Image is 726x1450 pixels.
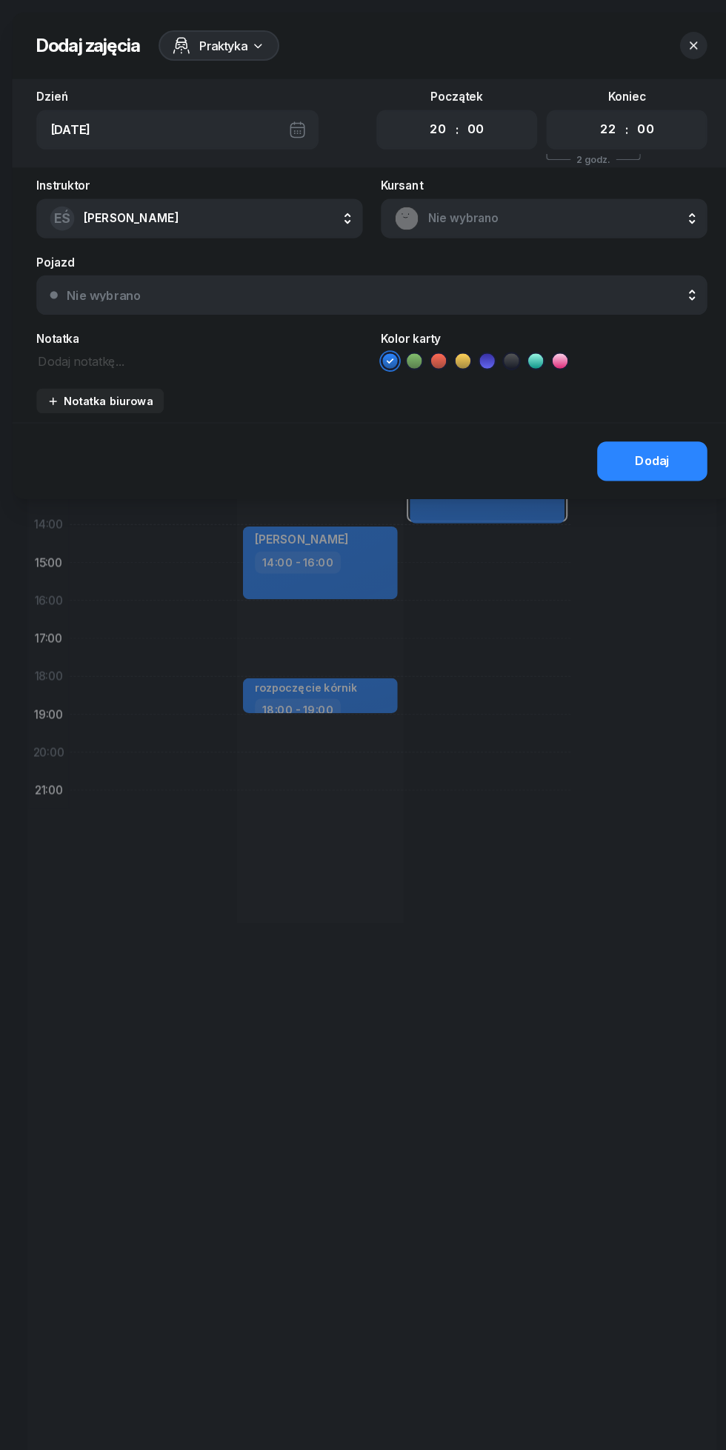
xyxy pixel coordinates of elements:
span: EŚ [53,207,69,220]
button: EŚ[PERSON_NAME] [36,194,354,233]
span: Praktyka [195,36,242,53]
h2: Dodaj zajęcia [36,33,137,56]
div: : [610,118,613,136]
div: Notatka biurowa [46,385,150,398]
button: Dodaj [583,431,690,470]
span: [PERSON_NAME] [81,206,174,220]
span: Nie wybrano [418,204,677,223]
div: Nie wybrano [65,282,138,294]
div: Dodaj [620,441,653,460]
button: Notatka biurowa [36,379,160,404]
div: : [444,118,447,136]
button: Nie wybrano [36,269,690,307]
